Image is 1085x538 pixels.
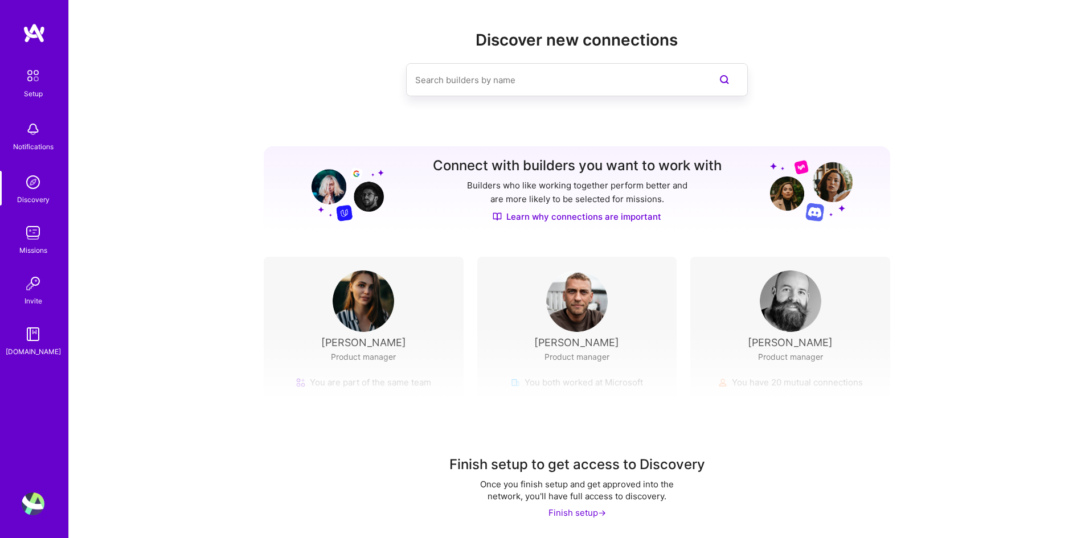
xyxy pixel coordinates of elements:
[24,295,42,307] div: Invite
[433,158,722,174] h3: Connect with builders you want to work with
[22,323,44,346] img: guide book
[19,492,47,515] a: User Avatar
[22,171,44,194] img: discovery
[22,221,44,244] img: teamwork
[548,507,606,519] div: Finish setup ->
[449,455,705,474] div: Finish setup to get access to Discovery
[718,73,731,87] i: icon SearchPurple
[21,64,45,88] img: setup
[24,88,43,100] div: Setup
[22,492,44,515] img: User Avatar
[493,211,661,223] a: Learn why connections are important
[301,159,384,221] img: Grow your network
[22,272,44,295] img: Invite
[13,141,54,153] div: Notifications
[19,244,47,256] div: Missions
[415,65,693,95] input: Search builders by name
[463,478,691,502] div: Once you finish setup and get approved into the network, you'll have full access to discovery.
[493,212,502,221] img: Discover
[6,346,61,358] div: [DOMAIN_NAME]
[17,194,50,206] div: Discovery
[264,31,890,50] h2: Discover new connections
[760,270,821,332] img: User Avatar
[22,118,44,141] img: bell
[546,270,608,332] img: User Avatar
[770,159,853,221] img: Grow your network
[333,270,394,332] img: User Avatar
[23,23,46,43] img: logo
[465,179,690,206] p: Builders who like working together perform better and are more likely to be selected for missions.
